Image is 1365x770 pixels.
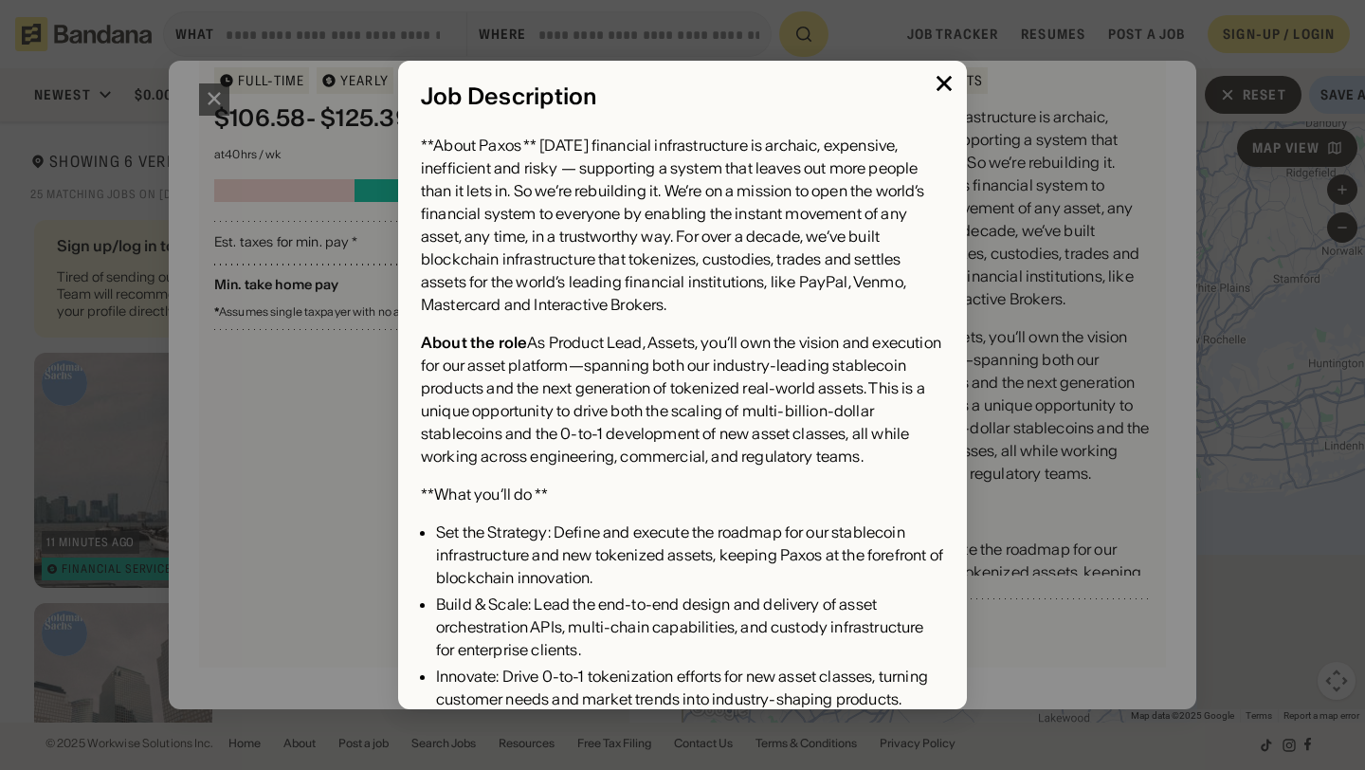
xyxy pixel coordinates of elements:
div: Job Description [421,83,944,111]
div: Innovate: Drive 0-to-1 tokenization efforts for new asset classes, turning customer needs and mar... [436,665,944,710]
div: About the role [421,333,527,352]
div: As Product Lead, Assets, you’ll own the vision and execution for our asset platform—spanning both... [421,331,944,467]
div: Set the Strategy: Define and execute the roadmap for our stablecoin infrastructure and new tokeni... [436,521,944,589]
div: Build & Scale: Lead the end-to-end design and delivery of asset orchestration APIs, multi-chain c... [436,593,944,661]
div: **About Paxos ** [DATE] financial infrastructure is archaic, expensive, inefficient and risky — s... [421,134,944,316]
